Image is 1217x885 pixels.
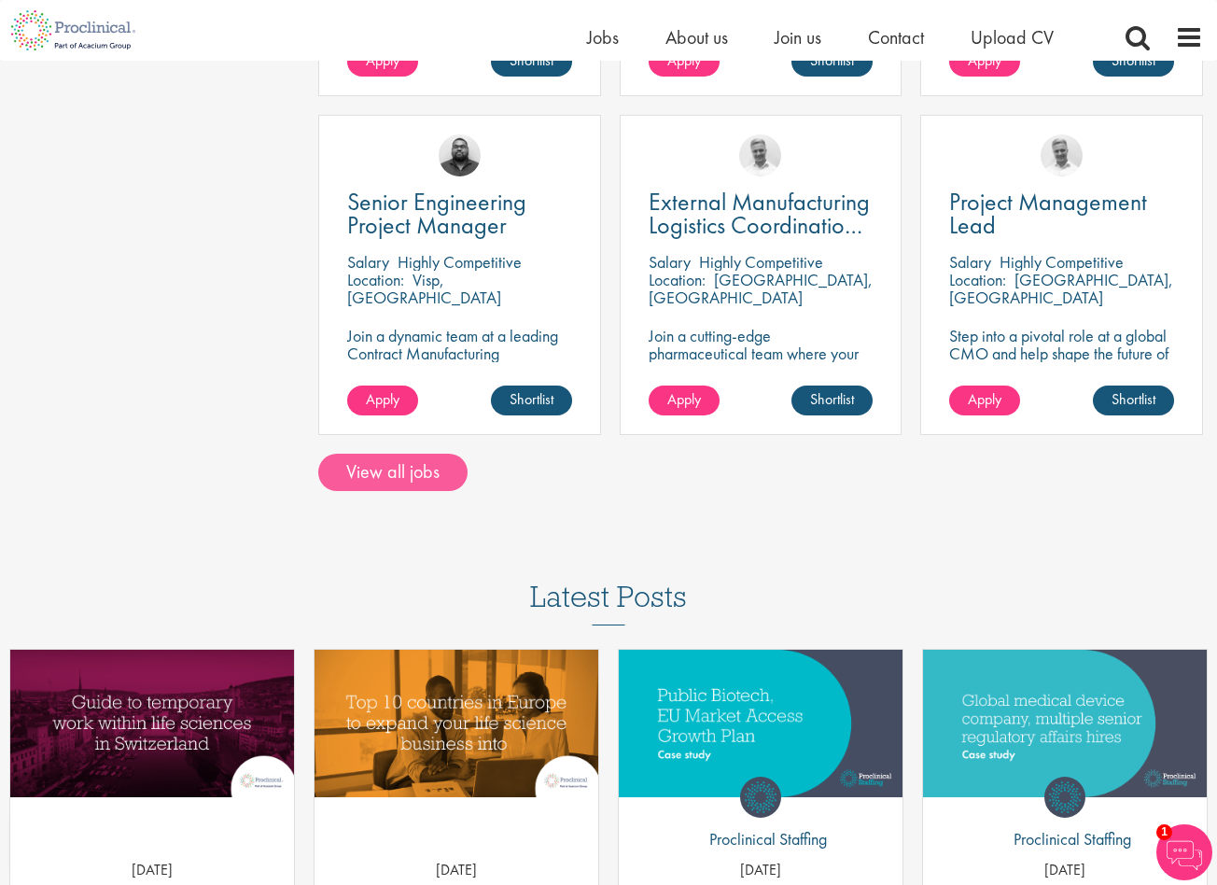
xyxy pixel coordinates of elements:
span: Senior Engineering Project Manager [347,186,526,241]
a: Apply [347,47,418,77]
a: Join us [775,25,821,49]
a: Shortlist [491,386,572,415]
p: Highly Competitive [398,251,522,273]
img: Chatbot [1156,824,1212,880]
a: Link to a post [10,650,294,815]
a: Apply [347,386,418,415]
a: External Manufacturing Logistics Coordination Support [649,190,874,237]
p: [DATE] [10,860,294,881]
a: Upload CV [971,25,1054,49]
p: [DATE] [923,860,1207,881]
a: Proclinical Staffing Proclinical Staffing [1000,777,1131,861]
a: Link to a post [619,650,902,815]
p: Proclinical Staffing [1000,827,1131,851]
h3: Latest Posts [530,581,687,625]
a: Apply [949,386,1020,415]
a: Shortlist [1093,386,1174,415]
span: Apply [366,389,399,409]
p: Join a dynamic team at a leading Contract Manufacturing Organisation (CMO) and contribute to grou... [347,327,572,433]
a: Jobs [587,25,619,49]
img: Proclinical Staffing [1044,777,1085,818]
a: Shortlist [791,47,873,77]
p: Highly Competitive [1000,251,1124,273]
a: Shortlist [1093,47,1174,77]
p: [GEOGRAPHIC_DATA], [GEOGRAPHIC_DATA] [949,269,1173,308]
a: Proclinical Staffing Proclinical Staffing [695,777,827,861]
a: Apply [649,47,720,77]
p: Join a cutting-edge pharmaceutical team where your precision and passion for supply chain will he... [649,327,874,415]
a: Apply [649,386,720,415]
span: Location: [649,269,706,290]
span: Apply [667,389,701,409]
span: Location: [949,269,1006,290]
a: Link to a post [923,650,1207,815]
a: Shortlist [791,386,873,415]
p: Highly Competitive [699,251,823,273]
a: View all jobs [318,454,468,491]
p: [DATE] [619,860,902,881]
span: 1 [1156,824,1172,840]
span: External Manufacturing Logistics Coordination Support [649,186,870,264]
img: Top 10 countries in Europe for life science companies [315,650,598,797]
p: [GEOGRAPHIC_DATA], [GEOGRAPHIC_DATA] [649,269,873,308]
a: Apply [949,47,1020,77]
a: Project Management Lead [949,190,1174,237]
a: Senior Engineering Project Manager [347,190,572,237]
img: Joshua Bye [1041,134,1083,176]
p: Visp, [GEOGRAPHIC_DATA] [347,269,501,308]
a: Contact [868,25,924,49]
p: [DATE] [315,860,598,881]
img: Ashley Bennett [439,134,481,176]
img: Joshua Bye [739,134,781,176]
span: Salary [649,251,691,273]
a: Shortlist [491,47,572,77]
span: Salary [949,251,991,273]
span: Apply [968,389,1001,409]
span: Project Management Lead [949,186,1147,241]
a: Link to a post [315,650,598,815]
p: Proclinical Staffing [695,827,827,851]
span: Salary [347,251,389,273]
p: Step into a pivotal role at a global CMO and help shape the future of healthcare manufacturing. [949,327,1174,380]
img: Proclinical Staffing [740,777,781,818]
span: Location: [347,269,404,290]
a: About us [665,25,728,49]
